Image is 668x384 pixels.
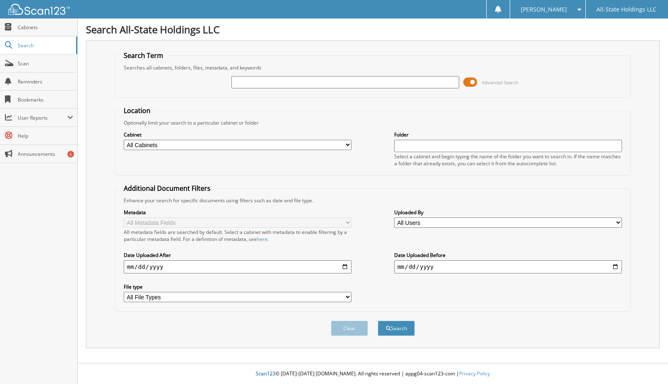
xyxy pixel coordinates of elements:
div: Optionally limit your search to a particular cabinet or folder [120,119,626,126]
legend: Search Term [120,51,167,60]
img: scan123-logo-white.svg [8,4,70,15]
label: Date Uploaded Before [394,252,622,259]
span: Reminders [18,78,73,85]
span: Scan123 [256,370,275,377]
input: end [394,260,622,273]
span: Cabinets [18,24,73,31]
label: Uploaded By [394,209,622,216]
a: Privacy Policy [459,370,490,377]
a: here [257,236,268,243]
label: Date Uploaded After [124,252,352,259]
button: Clear [331,321,368,336]
span: Announcements [18,150,73,157]
div: © [DATE]-[DATE] [DOMAIN_NAME]. All rights reserved | appg04-scan123-com | [78,364,668,384]
span: Advanced Search [482,79,518,86]
label: Folder [394,131,622,138]
span: Scan [18,60,73,67]
label: Cabinet [124,131,352,138]
div: 6 [67,151,74,157]
h1: Search All-State Holdings LLC [86,23,660,36]
div: Select a cabinet and begin typing the name of the folder you want to search in. If the name match... [394,153,622,167]
span: [PERSON_NAME] [521,7,567,12]
span: All-State Holdings LLC [596,7,656,12]
div: Enhance your search for specific documents using filters such as date and file type. [120,197,626,204]
label: File type [124,283,352,290]
label: Metadata [124,209,352,216]
div: Searches all cabinets, folders, files, metadata, and keywords [120,64,626,71]
span: Bookmarks [18,96,73,103]
span: Help [18,132,73,139]
button: Search [378,321,415,336]
input: start [124,260,352,273]
legend: Location [120,106,155,115]
span: Search [18,42,72,49]
span: User Reports [18,114,67,121]
legend: Additional Document Filters [120,184,215,193]
div: All metadata fields are searched by default. Select a cabinet with metadata to enable filtering b... [124,229,352,243]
